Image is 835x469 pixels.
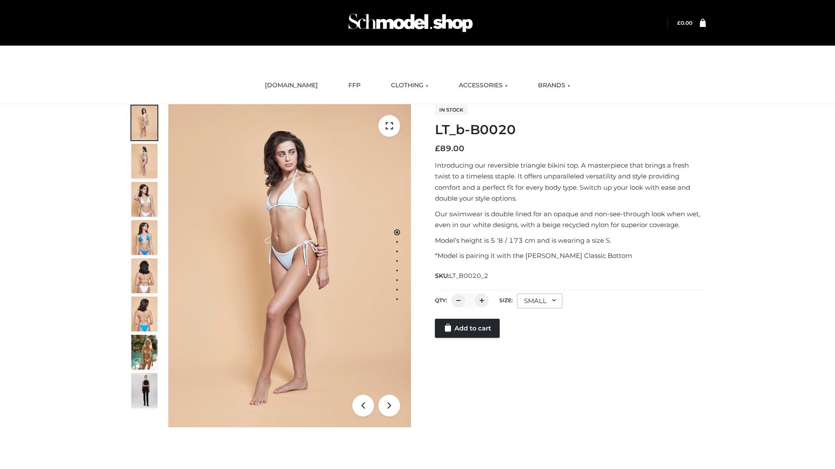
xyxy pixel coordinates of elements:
[435,105,468,115] span: In stock
[345,6,476,40] img: Schmodel Admin 964
[131,297,157,331] img: ArielClassicBikiniTop_CloudNine_AzureSky_OW114ECO_8-scaled.jpg
[131,335,157,370] img: Arieltop_CloudNine_AzureSky2.jpg
[435,144,464,153] bdi: 89.00
[435,160,706,204] p: Introducing our reversible triangle bikini top. A masterpiece that brings a fresh twist to a time...
[677,20,692,26] bdi: 0.00
[131,144,157,178] img: ArielClassicBikiniTop_CloudNine_AzureSky_OW114ECO_2-scaled.jpg
[435,122,706,138] h1: LT_b-B0020
[435,235,706,246] p: Model’s height is 5 ‘8 / 173 cm and is wearing a size S.
[435,144,440,153] span: £
[531,76,577,95] a: BRANDS
[131,373,157,408] img: 49df5f96394c49d8b5cbdcda3511328a.HD-1080p-2.5Mbps-49301101_thumbnail.jpg
[452,76,514,95] a: ACCESSORIES
[168,104,411,427] img: LT_b-B0020
[435,208,706,231] p: Our swimwear is double lined for an opaque and non-see-through look when wet, even in our white d...
[449,272,488,280] span: LT_B0020_2
[435,297,447,304] label: QTY:
[435,271,489,281] span: SKU:
[131,258,157,293] img: ArielClassicBikiniTop_CloudNine_AzureSky_OW114ECO_7-scaled.jpg
[131,106,157,140] img: ArielClassicBikiniTop_CloudNine_AzureSky_OW114ECO_1-scaled.jpg
[258,76,324,95] a: [DOMAIN_NAME]
[342,76,367,95] a: FFP
[435,319,500,338] a: Add to cart
[131,182,157,217] img: ArielClassicBikiniTop_CloudNine_AzureSky_OW114ECO_3-scaled.jpg
[384,76,435,95] a: CLOTHING
[499,297,513,304] label: Size:
[677,20,692,26] a: £0.00
[435,250,706,261] p: *Model is pairing it with the [PERSON_NAME] Classic Bottom
[131,220,157,255] img: ArielClassicBikiniTop_CloudNine_AzureSky_OW114ECO_4-scaled.jpg
[677,20,681,26] span: £
[517,294,562,308] div: SMALL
